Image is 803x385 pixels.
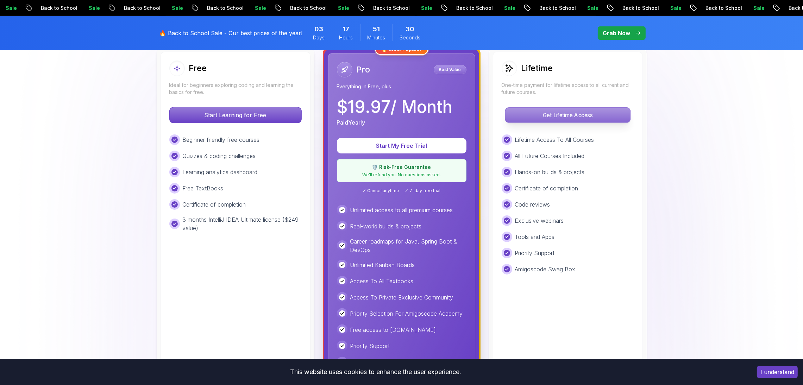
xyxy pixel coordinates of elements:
p: 🛡️ Risk-Free Guarantee [341,164,462,171]
p: 🔥 Back to School Sale - Our best prices of the year! [159,29,303,37]
p: Grab Now [603,29,631,37]
p: Unlimited Kanban Boards [350,261,415,269]
div: This website uses cookies to enhance the user experience. [5,364,746,380]
p: Quizzes & coding challenges [183,152,256,160]
p: Learning analytics dashboard [183,168,258,176]
p: Hands-on builds & projects [515,168,585,176]
span: 51 Minutes [373,24,380,34]
p: Career roadmaps for Java, Spring Boot & DevOps [350,237,466,254]
span: Days [313,34,325,41]
p: Unlimited access to all premium courses [350,206,453,214]
a: Start Learning for Free [169,112,302,119]
p: Real-world builds & projects [350,222,422,231]
p: Back to School [20,5,68,12]
p: Access To All Textbooks [350,277,414,285]
p: Back to School [103,5,151,12]
p: Sale [733,5,755,12]
p: Start Learning for Free [170,107,301,123]
p: Back to School [685,5,733,12]
p: $ 19.97 / Month [337,99,453,115]
p: Everything in Free, plus [337,83,466,90]
span: 3 Days [315,24,324,34]
button: Start My Free Trial [337,138,466,153]
p: Paid Yearly [337,118,365,127]
p: Sale [567,5,589,12]
p: Back to School [353,5,401,12]
span: Seconds [400,34,421,41]
span: Hours [339,34,353,41]
span: 17 Hours [343,24,350,34]
button: Start Learning for Free [169,107,302,123]
p: Priority Selection For Amigoscode Academy [350,309,463,318]
p: Back to School [270,5,318,12]
p: Free access to [DOMAIN_NAME] [350,326,436,334]
p: 3 months IntelliJ IDEA Ultimate license ($249 value) [183,215,302,232]
a: Get Lifetime Access [502,112,634,119]
p: Priority Support [350,342,390,350]
span: Minutes [368,34,385,41]
button: Get Lifetime Access [505,107,631,123]
p: Sale [234,5,257,12]
button: Accept cookies [757,366,798,378]
p: One-time payment for lifetime access to all current and future courses. [502,82,634,96]
p: Sale [650,5,672,12]
p: Back to School [187,5,234,12]
p: Sale [318,5,340,12]
p: Exclusive webinars [515,216,564,225]
p: We'll refund you. No questions asked. [341,172,462,178]
p: Code reviews [515,200,550,209]
p: Access To Private Exclusive Community [350,293,453,302]
p: Ideal for beginners exploring coding and learning the basics for free. [169,82,302,96]
p: Amigoscode Swag Box [515,265,576,273]
span: ✓ Cancel anytime [363,188,399,194]
p: Sale [484,5,506,12]
p: Back to School [519,5,567,12]
p: Sale [68,5,91,12]
p: All Future Courses Included [515,152,585,160]
p: Start My Free Trial [345,141,458,150]
h2: Pro [357,64,370,75]
a: Start My Free Trial [337,142,466,149]
p: Certificate of completion [515,184,578,192]
p: Back to School [436,5,484,12]
p: Best Value [435,66,465,73]
p: Beginner friendly free courses [183,135,260,144]
p: Weekly Office Hours [350,358,403,366]
p: Sale [151,5,174,12]
h2: Free [189,63,207,74]
h2: Lifetime [521,63,553,74]
span: ✓ 7-day free trial [405,188,440,194]
p: Priority Support [515,249,555,257]
p: Sale [401,5,423,12]
p: Tools and Apps [515,233,555,241]
p: Back to School [602,5,650,12]
p: Get Lifetime Access [505,108,630,122]
p: Certificate of completion [183,200,246,209]
p: Lifetime Access To All Courses [515,135,594,144]
p: Free TextBooks [183,184,224,192]
span: 30 Seconds [406,24,415,34]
